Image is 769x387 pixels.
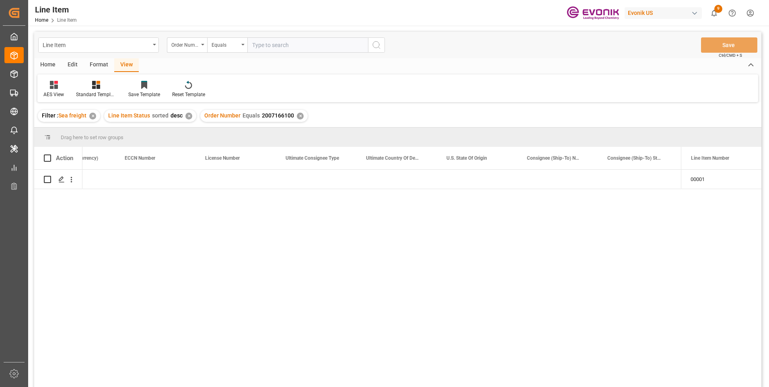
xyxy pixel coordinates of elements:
[262,112,294,119] span: 2007166100
[167,37,207,53] button: open menu
[56,154,73,162] div: Action
[701,37,757,53] button: Save
[297,113,304,119] div: ✕
[243,112,260,119] span: Equals
[567,6,619,20] img: Evonik-brand-mark-Deep-Purple-RGB.jpeg_1700498283.jpeg
[43,39,150,49] div: Line Item
[705,4,723,22] button: show 9 new notifications
[42,112,58,119] span: Filter :
[89,113,96,119] div: ✕
[446,155,487,161] span: U.S. State Of Origin
[128,91,160,98] div: Save Template
[607,155,661,161] span: Consignee (Ship-To) Street
[205,155,240,161] span: License Number
[366,155,420,161] span: Ultimate Country Of Destination
[185,113,192,119] div: ✕
[171,112,183,119] span: desc
[691,155,729,161] span: Line Item Number
[61,134,123,140] span: Drag here to set row groups
[38,37,159,53] button: open menu
[527,155,581,161] span: Consignee (Ship-To) Name
[172,91,205,98] div: Reset Template
[34,58,62,72] div: Home
[204,112,241,119] span: Order Number
[76,91,116,98] div: Standard Templates
[681,170,761,189] div: 00001
[114,58,139,72] div: View
[152,112,169,119] span: sorted
[43,91,64,98] div: AES View
[108,112,150,119] span: Line Item Status
[171,39,199,49] div: Order Number
[368,37,385,53] button: search button
[34,170,82,189] div: Press SPACE to select this row.
[247,37,368,53] input: Type to search
[35,17,48,23] a: Home
[681,170,761,189] div: Press SPACE to select this row.
[723,4,741,22] button: Help Center
[625,7,702,19] div: Evonik US
[84,58,114,72] div: Format
[35,4,77,16] div: Line Item
[625,5,705,21] button: Evonik US
[212,39,239,49] div: Equals
[207,37,247,53] button: open menu
[719,52,742,58] span: Ctrl/CMD + S
[58,112,86,119] span: Sea freight
[62,58,84,72] div: Edit
[125,155,155,161] span: ECCN Number
[286,155,339,161] span: Ultimate Consignee Type
[714,5,722,13] span: 9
